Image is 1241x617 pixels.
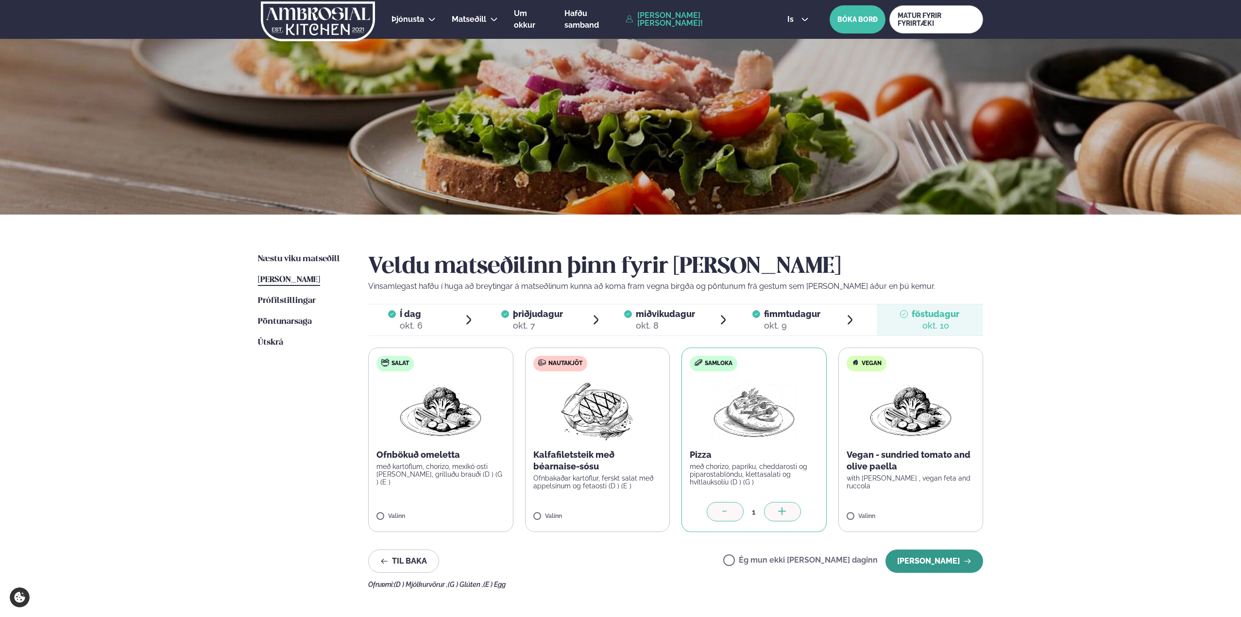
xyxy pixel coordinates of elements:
a: Um okkur [514,8,548,31]
a: Næstu viku matseðill [258,253,340,265]
span: Vegan [862,360,882,367]
img: Vegan.svg [851,359,859,367]
button: BÓKA BORÐ [830,5,885,33]
div: okt. 8 [636,320,695,332]
span: Hafðu samband [564,9,599,30]
button: Til baka [368,550,439,573]
span: Í dag [400,308,423,320]
img: sandwich-new-16px.svg [695,359,702,366]
img: Beef-Meat.png [554,379,640,441]
a: [PERSON_NAME] [258,274,320,286]
span: is [787,16,797,23]
a: [PERSON_NAME] [PERSON_NAME]! [626,12,765,27]
span: Pöntunarsaga [258,317,312,326]
button: is [780,16,816,23]
span: (D ) Mjólkurvörur , [394,581,448,588]
span: fimmtudagur [764,309,820,319]
p: Kalfafiletsteik með béarnaise-sósu [533,449,662,472]
h2: Veldu matseðilinn þinn fyrir [PERSON_NAME] [368,253,983,281]
a: Prófílstillingar [258,295,316,307]
p: with [PERSON_NAME] , vegan feta and ruccola [847,474,975,490]
a: MATUR FYRIR FYRIRTÆKI [889,5,983,33]
span: [PERSON_NAME] [258,276,320,284]
p: Pizza [690,449,818,461]
p: Vinsamlegast hafðu í huga að breytingar á matseðlinum kunna að koma fram vegna birgða og pöntunum... [368,281,983,292]
span: (E ) Egg [483,581,506,588]
a: Pöntunarsaga [258,316,312,328]
button: [PERSON_NAME] [885,550,983,573]
img: beef.svg [538,359,546,367]
span: Salat [391,360,409,367]
img: Vegan.png [398,379,483,441]
span: Næstu viku matseðill [258,255,340,263]
p: Ofnbakaðar kartöflur, ferskt salat með appelsínum og fetaosti (D ) (E ) [533,474,662,490]
p: með chorizo, papríku, cheddarosti og piparostablöndu, klettasalati og hvítlauksolíu (D ) (G ) [690,463,818,486]
span: (G ) Glúten , [448,581,483,588]
span: Matseðill [452,15,486,24]
p: með kartöflum, chorizo, mexíkó osti [PERSON_NAME], grilluðu brauði (D ) (G ) (E ) [376,463,505,486]
div: okt. 6 [400,320,423,332]
div: okt. 9 [764,320,820,332]
img: salad.svg [381,359,389,367]
p: Ofnbökuð omeletta [376,449,505,461]
a: Útskrá [258,337,283,349]
span: Þjónusta [391,15,424,24]
div: 1 [744,506,764,517]
span: Prófílstillingar [258,297,316,305]
div: okt. 10 [912,320,959,332]
a: Cookie settings [10,587,30,607]
span: miðvikudagur [636,309,695,319]
span: Samloka [705,360,732,367]
p: Vegan - sundried tomato and olive paella [847,449,975,472]
img: logo [260,1,376,41]
div: okt. 7 [513,320,563,332]
a: Hafðu samband [564,8,621,31]
span: Nautakjöt [548,360,582,367]
img: Pizza-Bread.png [711,379,797,441]
span: föstudagur [912,309,959,319]
a: Þjónusta [391,14,424,25]
img: Vegan.png [868,379,953,441]
div: Ofnæmi: [368,581,983,588]
a: Matseðill [452,14,486,25]
span: Um okkur [514,9,535,30]
span: þriðjudagur [513,309,563,319]
span: Útskrá [258,338,283,347]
